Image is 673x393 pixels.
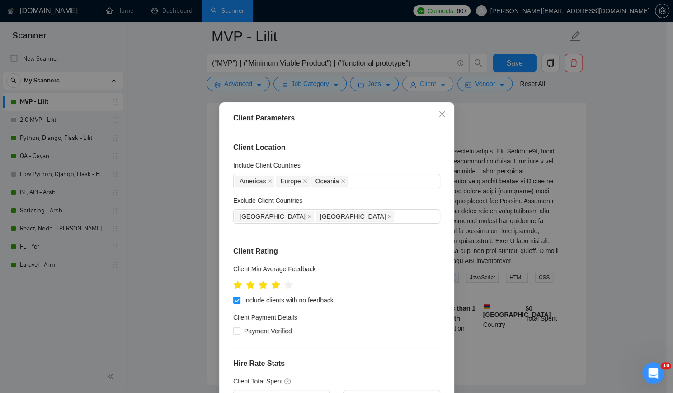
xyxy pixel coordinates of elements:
span: star [259,280,268,289]
span: question-circle [284,378,292,385]
span: star [284,280,293,289]
h4: Client Location [233,142,440,153]
h4: Hire Rate Stats [233,358,440,369]
span: [GEOGRAPHIC_DATA] [320,211,386,221]
button: Close [430,102,454,127]
span: [GEOGRAPHIC_DATA] [240,211,306,221]
span: Payment Verified [240,326,296,336]
span: star [271,280,280,289]
span: Include clients with no feedback [240,295,337,305]
span: Americas [240,176,266,186]
span: close [438,110,446,118]
span: Ukraine [235,211,314,222]
span: star [246,280,255,289]
span: close [302,179,307,183]
span: Americas [235,176,274,187]
span: 10 [661,362,671,369]
h5: Client Total Spent [233,376,282,386]
span: Poland [315,211,394,222]
span: Oceania [311,176,347,187]
span: close [387,214,392,219]
h5: Include Client Countries [233,160,301,170]
span: Europe [280,176,301,186]
span: close [307,214,311,219]
h5: Client Min Average Feedback [233,264,316,274]
iframe: Intercom live chat [642,362,664,384]
span: Oceania [315,176,339,186]
div: Client Parameters [233,113,440,124]
span: close [268,179,272,183]
span: star [233,280,242,289]
h4: Client Payment Details [233,312,297,322]
h5: Exclude Client Countries [233,196,302,206]
span: Europe [276,176,309,187]
span: close [340,179,345,183]
h4: Client Rating [233,246,440,257]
